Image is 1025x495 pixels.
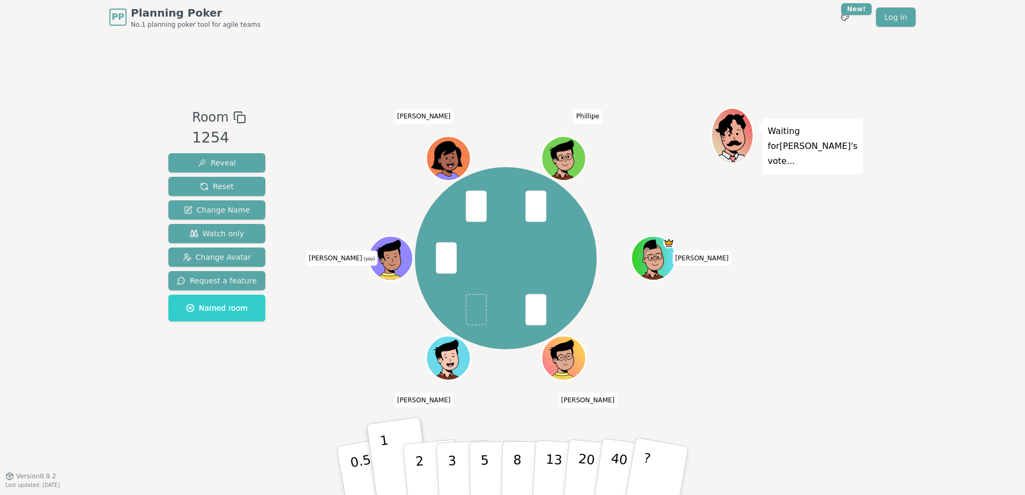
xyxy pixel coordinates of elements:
span: Last updated: [DATE] [5,482,60,488]
span: Room [192,108,228,127]
button: Version0.9.2 [5,472,56,481]
button: New! [835,7,855,27]
span: Click to change your name [574,109,602,124]
button: Watch only [168,224,265,243]
button: Named room [168,295,265,321]
span: Change Name [184,205,250,215]
span: No.1 planning poker tool for agile teams [131,20,261,29]
span: Reset [200,181,234,192]
button: Request a feature [168,271,265,290]
span: Request a feature [177,275,257,286]
p: Waiting for [PERSON_NAME] 's vote... [768,124,858,169]
button: Click to change your avatar [370,237,412,279]
span: Named room [186,303,248,313]
span: Version 0.9.2 [16,472,56,481]
span: Click to change your name [395,109,454,124]
span: Watch only [190,228,244,239]
span: Click to change your name [306,251,377,266]
div: 1254 [192,127,246,149]
button: Change Name [168,200,265,220]
span: PP [112,11,124,24]
span: Planning Poker [131,5,261,20]
a: PPPlanning PokerNo.1 planning poker tool for agile teams [109,5,261,29]
a: Log in [876,7,916,27]
p: 1 [379,433,395,491]
div: New! [841,3,872,15]
span: Toce is the host [663,237,674,249]
span: Reveal [198,157,236,168]
span: Click to change your name [672,251,731,266]
button: Reset [168,177,265,196]
span: Change Avatar [183,252,251,262]
span: (you) [362,257,375,261]
button: Change Avatar [168,247,265,267]
button: Reveal [168,153,265,172]
span: Click to change your name [395,393,454,408]
span: Click to change your name [559,393,618,408]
